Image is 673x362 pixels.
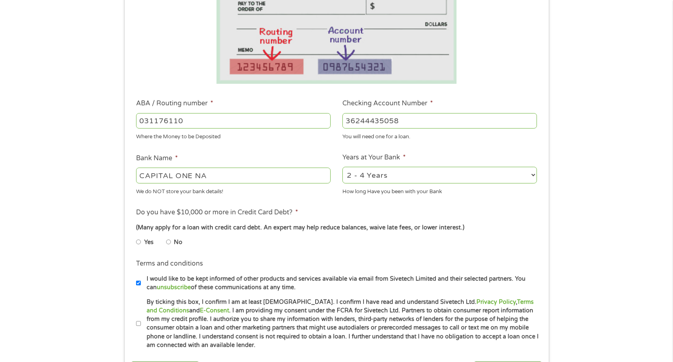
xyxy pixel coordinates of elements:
div: How long Have you been with your Bank [342,185,537,196]
label: Bank Name [136,154,178,163]
div: You will need one for a loan. [342,130,537,141]
label: ABA / Routing number [136,99,213,108]
label: Checking Account Number [342,99,433,108]
div: Where the Money to be Deposited [136,130,331,141]
div: We do NOT store your bank details! [136,185,331,196]
input: 263177916 [136,113,331,129]
div: (Many apply for a loan with credit card debt. An expert may help reduce balances, waive late fees... [136,223,537,232]
label: Terms and conditions [136,260,203,268]
label: I would like to be kept informed of other products and services available via email from Sivetech... [141,275,539,292]
label: Years at Your Bank [342,153,406,162]
label: By ticking this box, I confirm I am at least [DEMOGRAPHIC_DATA]. I confirm I have read and unders... [141,298,539,350]
label: No [174,238,182,247]
a: Privacy Policy [476,299,516,305]
input: 345634636 [342,113,537,129]
label: Yes [144,238,154,247]
a: Terms and Conditions [147,299,534,314]
label: Do you have $10,000 or more in Credit Card Debt? [136,208,298,217]
a: E-Consent [200,307,229,314]
a: unsubscribe [157,284,191,291]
